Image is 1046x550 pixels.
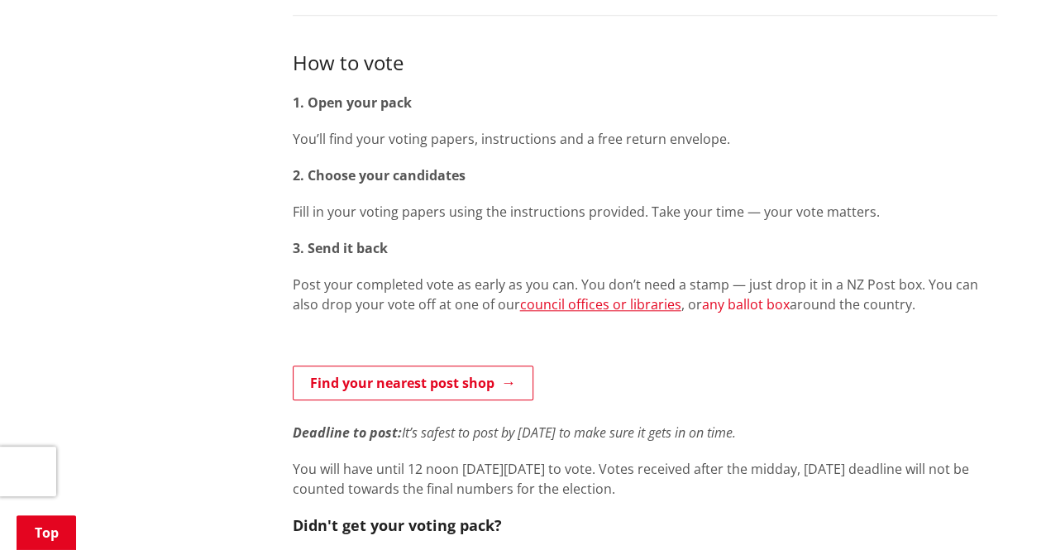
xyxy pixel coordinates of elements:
[293,49,997,76] h3: How to vote
[293,366,533,400] a: Find your nearest post shop
[520,295,681,313] a: council offices or libraries
[293,202,997,222] p: Fill in your voting papers using the instructions provided. Take your time — your vote matters.
[293,459,997,499] p: You will have until 12 noon [DATE][DATE] to vote. Votes received after the midday, [DATE] deadlin...
[293,515,502,535] strong: Didn't get your voting pack?
[702,295,790,313] a: any ballot box
[970,481,1029,540] iframe: Messenger Launcher
[293,166,466,184] strong: 2. Choose your candidates
[293,275,997,314] p: Post your completed vote as early as you can. You don’t need a stamp — just drop it in a NZ Post ...
[293,423,402,442] em: Deadline to post:
[293,239,388,257] strong: 3. Send it back
[17,515,76,550] a: Top
[293,130,730,148] span: You’ll find your voting papers, instructions and a free return envelope.
[402,423,736,442] em: It’s safest to post by [DATE] to make sure it gets in on time.
[293,93,412,112] strong: 1. Open your pack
